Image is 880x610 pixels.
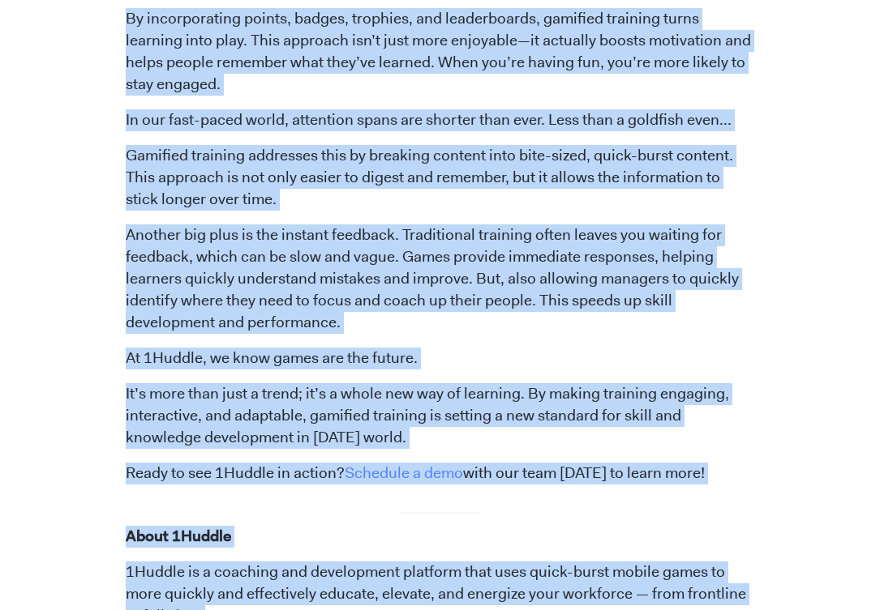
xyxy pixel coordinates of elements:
p: Gamified training addresses this by breaking content into bite-sized, quick-burst content. This a... [126,145,754,211]
p: It’s more than just a trend; it’s a whole new way of learning. By making training engaging, inter... [126,383,754,449]
p: In our fast-paced world, attention spans are shorter than ever. Less than a goldfish even… [126,109,754,131]
a: Schedule a demo [345,463,463,483]
strong: About 1Huddle [126,526,231,546]
p: Another big plus is the instant feedback. Traditional training often leaves you waiting for feedb... [126,224,754,334]
p: By incorporating points, badges, trophies, and leaderboards, gamified training turns learning int... [126,8,754,96]
p: Ready to see 1Huddle in action? with our team [DATE] to learn more! [126,463,754,484]
p: At 1Huddle, we know games are the future. [126,348,754,369]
